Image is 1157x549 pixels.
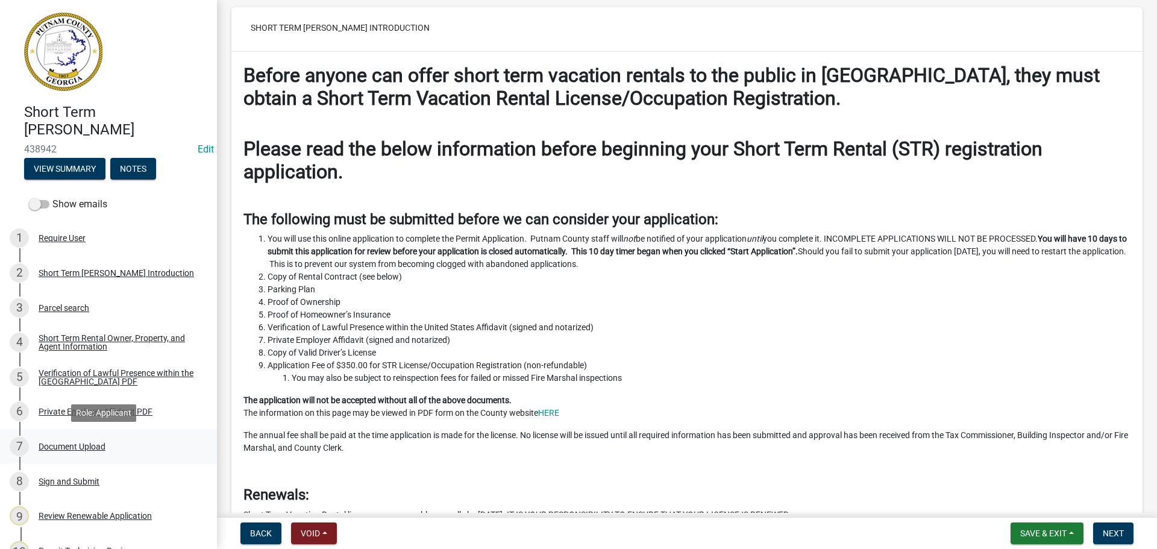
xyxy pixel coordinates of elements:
[268,347,1130,359] li: Copy of Valid Driver’s License
[10,472,29,491] div: 8
[623,234,636,243] i: not
[241,17,439,39] button: Short Term [PERSON_NAME] Introduction
[1020,529,1067,538] span: Save & Exit
[250,529,272,538] span: Back
[39,407,152,416] div: Private Employer Affidavit PDF
[198,143,214,155] a: Edit
[268,321,1130,334] li: Verification of Lawful Presence within the United States Affidavit (signed and notarized)
[10,368,29,387] div: 5
[243,137,1043,183] strong: Please read the below information before beginning your Short Term Rental (STR) registration appl...
[24,158,105,180] button: View Summary
[10,402,29,421] div: 6
[10,333,29,352] div: 4
[268,309,1130,321] li: Proof of Homeowner’s Insurance
[10,263,29,283] div: 2
[10,506,29,525] div: 9
[1093,522,1133,544] button: Next
[24,165,105,174] wm-modal-confirm: Summary
[268,271,1130,283] li: Copy of Rental Contract (see below)
[39,442,105,451] div: Document Upload
[39,334,198,351] div: Short Term Rental Owner, Property, and Agent Information
[39,512,152,520] div: Review Renewable Application
[747,234,763,243] i: until
[110,158,156,180] button: Notes
[268,296,1130,309] li: Proof of Ownership
[243,395,512,405] strong: The application will not be accepted without all of the above documents.
[243,64,1100,110] strong: Before anyone can offer short term vacation rentals to the public in [GEOGRAPHIC_DATA], they must...
[39,269,194,277] div: Short Term [PERSON_NAME] Introduction
[110,165,156,174] wm-modal-confirm: Notes
[24,13,102,91] img: Putnam County, Georgia
[291,522,337,544] button: Void
[39,477,99,486] div: Sign and Submit
[301,529,320,538] span: Void
[240,522,281,544] button: Back
[198,143,214,155] wm-modal-confirm: Edit Application Number
[538,408,559,418] a: HERE
[39,304,89,312] div: Parcel search
[10,437,29,456] div: 7
[39,369,198,386] div: Verification of Lawful Presence within the [GEOGRAPHIC_DATA] PDF
[243,429,1130,454] p: The annual fee shall be paid at the time application is made for the license. No license will be ...
[10,298,29,318] div: 3
[268,359,1130,384] li: Application Fee of $350.00 for STR License/Occupation Registration (non-refundable)
[243,394,1130,419] p: The information on this page may be viewed in PDF form on the County website
[24,104,207,139] h4: Short Term [PERSON_NAME]
[1103,529,1124,538] span: Next
[71,404,136,422] div: Role: Applicant
[39,234,86,242] div: Require User
[243,211,718,228] strong: The following must be submitted before we can consider your application:
[29,197,107,212] label: Show emails
[243,486,309,503] strong: Renewals:
[1011,522,1083,544] button: Save & Exit
[268,233,1130,271] li: You will use this online application to complete the Permit Application. Putnam County staff will...
[268,334,1130,347] li: Private Employer Affidavit (signed and notarized)
[10,228,29,248] div: 1
[268,283,1130,296] li: Parking Plan
[292,372,1130,384] li: You may also be subject to reinspection fees for failed or missed Fire Marshal inspections
[24,143,193,155] span: 438942
[243,509,1130,521] p: Short Term Vacation Rental licenses are renewable annually by [DATE]. IT IS YOUR RESPONSIBILITY T...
